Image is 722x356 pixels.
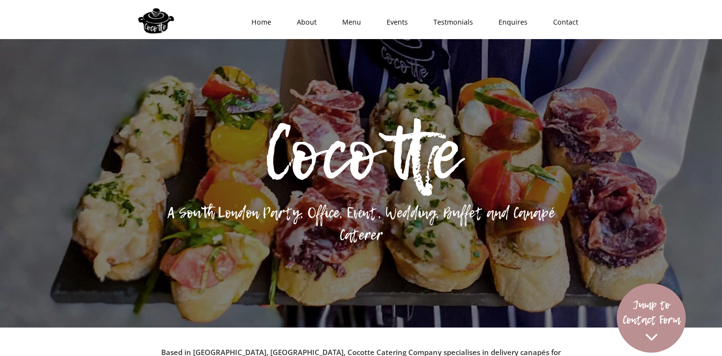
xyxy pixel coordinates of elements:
[326,8,371,37] a: Menu
[537,8,588,37] a: Contact
[417,8,483,37] a: Testmonials
[236,8,281,37] a: Home
[483,8,537,37] a: Enquires
[371,8,417,37] a: Events
[281,8,326,37] a: About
